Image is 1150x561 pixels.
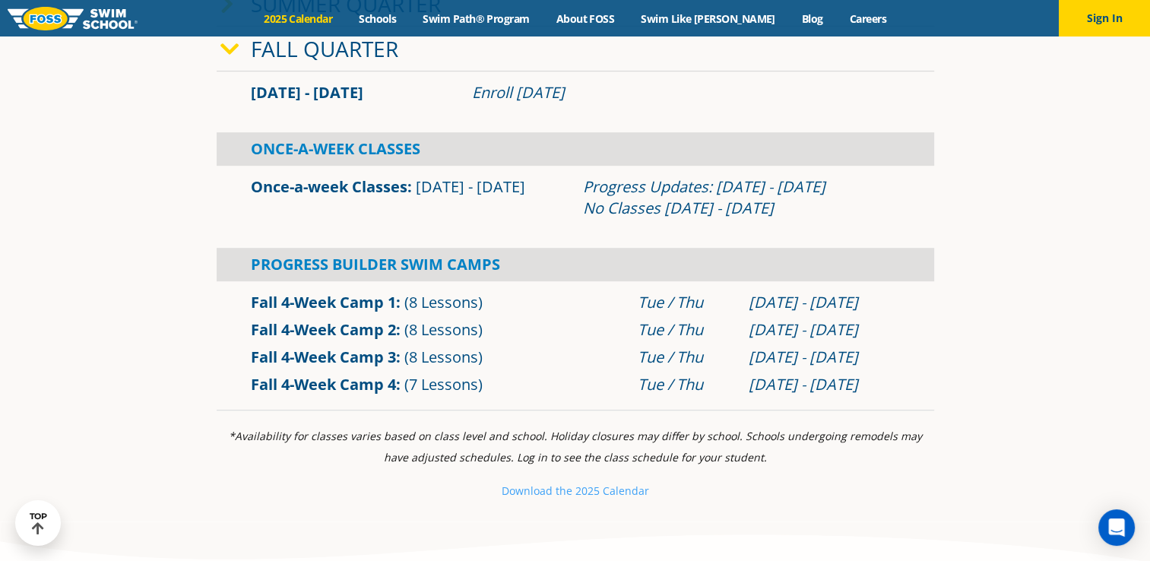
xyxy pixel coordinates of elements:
[502,483,566,498] small: Download th
[404,347,483,367] span: (8 Lessons)
[251,34,398,63] a: Fall Quarter
[251,11,346,26] a: 2025 Calendar
[404,374,483,395] span: (7 Lessons)
[749,292,900,313] div: [DATE] - [DATE]
[749,347,900,368] div: [DATE] - [DATE]
[251,82,363,103] span: [DATE] - [DATE]
[251,374,396,395] a: Fall 4-Week Camp 4
[1098,509,1135,546] div: Open Intercom Messenger
[638,292,733,313] div: Tue / Thu
[749,374,900,395] div: [DATE] - [DATE]
[543,11,628,26] a: About FOSS
[251,292,396,312] a: Fall 4-Week Camp 1
[404,319,483,340] span: (8 Lessons)
[749,319,900,341] div: [DATE] - [DATE]
[836,11,899,26] a: Careers
[217,248,934,281] div: Progress Builder Swim Camps
[404,292,483,312] span: (8 Lessons)
[583,176,900,219] div: Progress Updates: [DATE] - [DATE] No Classes [DATE] - [DATE]
[788,11,836,26] a: Blog
[346,11,410,26] a: Schools
[8,7,138,30] img: FOSS Swim School Logo
[502,483,649,498] a: Download the 2025 Calendar
[217,132,934,166] div: Once-A-Week Classes
[30,512,47,535] div: TOP
[410,11,543,26] a: Swim Path® Program
[638,374,733,395] div: Tue / Thu
[638,319,733,341] div: Tue / Thu
[566,483,649,498] small: e 2025 Calendar
[638,347,733,368] div: Tue / Thu
[229,429,922,464] i: *Availability for classes varies based on class level and school. Holiday closures may differ by ...
[416,176,525,197] span: [DATE] - [DATE]
[472,82,900,103] div: Enroll [DATE]
[251,347,396,367] a: Fall 4-Week Camp 3
[251,176,407,197] a: Once-a-week Classes
[628,11,789,26] a: Swim Like [PERSON_NAME]
[251,319,396,340] a: Fall 4-Week Camp 2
